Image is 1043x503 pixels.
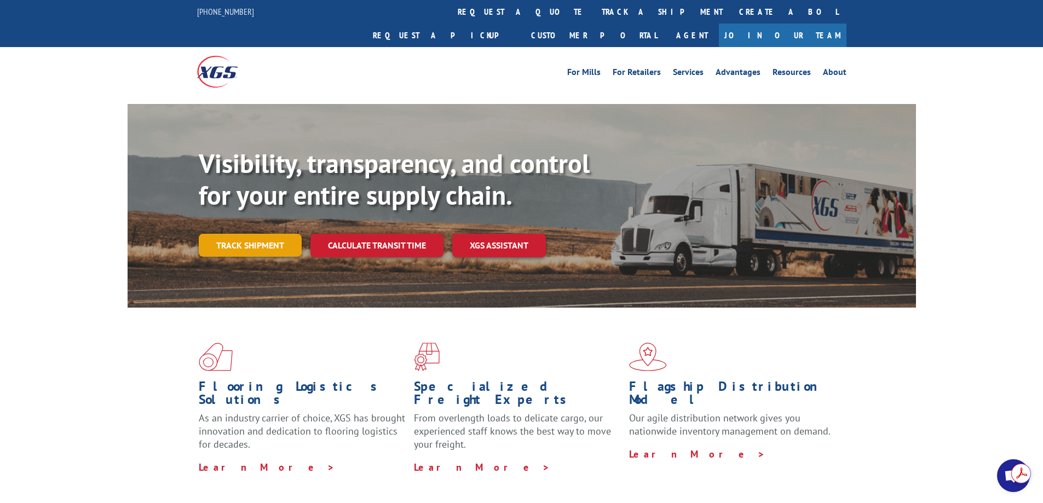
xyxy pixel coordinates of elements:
h1: Specialized Freight Experts [414,380,621,412]
a: Services [673,68,704,80]
a: Request a pickup [365,24,523,47]
a: For Retailers [613,68,661,80]
a: Resources [773,68,811,80]
a: Learn More > [629,448,765,460]
div: Open chat [997,459,1030,492]
a: [PHONE_NUMBER] [197,6,254,17]
b: Visibility, transparency, and control for your entire supply chain. [199,146,590,212]
a: Join Our Team [719,24,846,47]
span: Our agile distribution network gives you nationwide inventory management on demand. [629,412,831,437]
a: Track shipment [199,234,302,257]
img: xgs-icon-flagship-distribution-model-red [629,343,667,371]
a: Customer Portal [523,24,665,47]
a: For Mills [567,68,601,80]
a: About [823,68,846,80]
img: xgs-icon-total-supply-chain-intelligence-red [199,343,233,371]
h1: Flooring Logistics Solutions [199,380,406,412]
span: As an industry carrier of choice, XGS has brought innovation and dedication to flooring logistics... [199,412,405,450]
a: Agent [665,24,719,47]
a: Advantages [716,68,760,80]
a: Learn More > [199,461,335,473]
a: XGS ASSISTANT [452,234,546,257]
a: Learn More > [414,461,550,473]
p: From overlength loads to delicate cargo, our experienced staff knows the best way to move your fr... [414,412,621,460]
h1: Flagship Distribution Model [629,380,836,412]
img: xgs-icon-focused-on-flooring-red [414,343,440,371]
a: Calculate transit time [310,234,443,257]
